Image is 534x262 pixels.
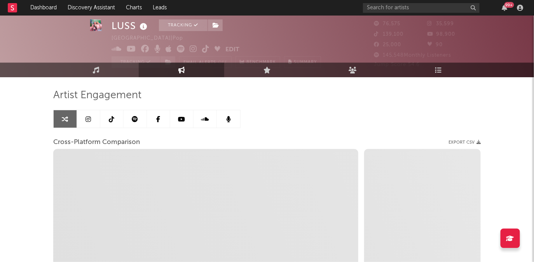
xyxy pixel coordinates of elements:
div: LUSS [112,19,149,32]
button: Email AlertsOff [179,56,232,68]
em: Off [218,61,227,65]
span: 145,548 Monthly Listeners [374,53,451,58]
button: Tracking [159,19,208,31]
button: Edit [225,45,239,55]
a: Benchmark [236,56,280,68]
button: 99+ [502,5,508,11]
span: Cross-Platform Comparison [53,138,140,147]
span: 35,599 [428,21,454,26]
span: 76,575 [374,21,400,26]
button: Tracking [112,56,160,68]
span: 90 [428,42,443,47]
span: Artist Engagement [53,91,141,100]
span: Summary [294,60,317,64]
div: [GEOGRAPHIC_DATA] | Pop [112,34,192,43]
span: Benchmark [246,58,276,67]
span: 98,900 [428,32,455,37]
input: Search for artists [363,3,480,13]
span: Jump Score: 54.6 [374,62,420,67]
div: 99 + [504,2,514,8]
span: 139,100 [374,32,403,37]
span: 25,000 [374,42,401,47]
button: Summary [284,56,321,68]
button: Export CSV [448,140,481,145]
